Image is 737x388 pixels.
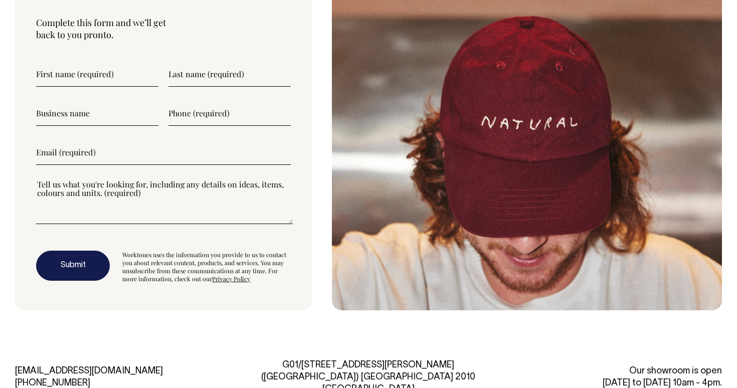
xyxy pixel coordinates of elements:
[36,101,158,126] input: Business name
[15,379,90,387] a: [PHONE_NUMBER]
[36,140,291,165] input: Email (required)
[36,251,110,281] button: Submit
[122,251,291,283] div: Worktones uses the information you provide to us to contact you about relevant content, products,...
[36,62,158,87] input: First name (required)
[15,367,163,375] a: [EMAIL_ADDRESS][DOMAIN_NAME]
[168,62,291,87] input: Last name (required)
[36,17,291,41] p: Complete this form and we’ll get back to you pronto.
[212,275,250,283] a: Privacy Policy
[168,101,291,126] input: Phone (required)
